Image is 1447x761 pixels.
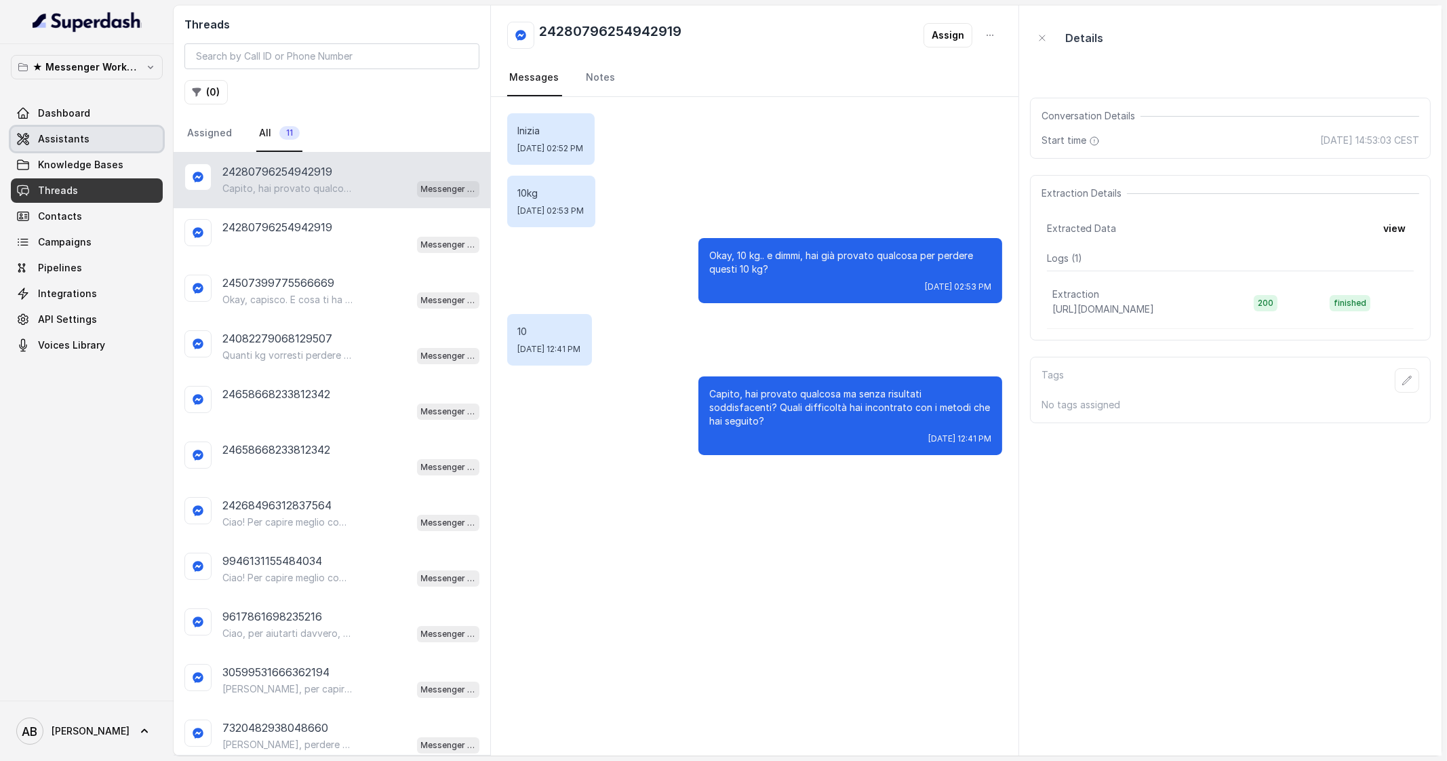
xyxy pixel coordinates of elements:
p: Messenger Metodo FESPA v2 [421,739,475,752]
p: 9946131155484034 [222,553,322,569]
a: Voices Library [11,333,163,357]
h2: Threads [184,16,479,33]
p: Messenger Metodo FESPA v2 [421,627,475,641]
p: 30599531666362194 [222,664,330,680]
p: Extraction [1052,288,1099,301]
span: Knowledge Bases [38,158,123,172]
a: Integrations [11,281,163,306]
p: Messenger Metodo FESPA v2 [421,683,475,697]
span: [PERSON_NAME] [52,724,130,738]
span: Voices Library [38,338,105,352]
span: finished [1330,295,1370,311]
button: Assign [924,23,972,47]
p: Details [1065,30,1103,46]
span: [DATE] 02:53 PM [518,206,584,216]
a: Messages [507,60,562,96]
p: 24280796254942919 [222,219,332,235]
a: Pipelines [11,256,163,280]
span: Pipelines [38,261,82,275]
p: 10 [518,325,581,338]
span: API Settings [38,313,97,326]
p: Tags [1042,368,1064,393]
p: Okay, capisco. E cosa ti ha spinto a richiedere informazioni sul Metodo FESPA? Cos’è che ti ha in... [222,293,353,307]
span: Start time [1042,134,1103,147]
p: Messenger Metodo FESPA v2 [421,461,475,474]
span: Extracted Data [1047,222,1116,235]
span: 11 [279,126,300,140]
p: Messenger Metodo FESPA v2 [421,238,475,252]
p: Messenger Metodo FESPA v2 [421,572,475,585]
button: ★ Messenger Workspace [11,55,163,79]
a: Notes [584,60,618,96]
span: Extraction Details [1042,187,1127,200]
button: (0) [184,80,228,104]
p: ★ Messenger Workspace [33,59,141,75]
p: Messenger Metodo FESPA v2 [421,349,475,363]
span: [DATE] 12:41 PM [928,433,991,444]
p: 10kg [518,187,584,200]
p: 24280796254942919 [222,163,332,180]
span: [DATE] 02:53 PM [925,281,991,292]
p: Inizia [518,124,584,138]
p: Messenger Metodo FESPA v2 [421,294,475,307]
button: view [1375,216,1414,241]
nav: Tabs [507,60,1002,96]
p: 24268496312837564 [222,497,332,513]
span: Integrations [38,287,97,300]
span: [DATE] 12:41 PM [518,344,581,355]
p: Messenger Metodo FESPA v2 [421,405,475,418]
span: [DATE] 02:52 PM [518,143,584,154]
p: Logs ( 1 ) [1047,252,1414,265]
p: 24507399775566669 [222,275,334,291]
span: Conversation Details [1042,109,1141,123]
p: Quanti kg vorresti perdere o qual è il tuo obiettivo? 😊 [222,349,353,362]
a: Knowledge Bases [11,153,163,177]
span: [DATE] 14:53:03 CEST [1320,134,1419,147]
span: Dashboard [38,106,90,120]
a: [PERSON_NAME] [11,712,163,750]
p: Ciao! Per capire meglio come aiutarti, potresti dirmi quanti kg vorresti perdere o qual è il tuo ... [222,571,353,585]
a: Contacts [11,204,163,229]
p: Ciao, per aiutarti davvero, dimmi: quanti kg vorresti perdere o qual è il tuo obiettivo con il Me... [222,627,353,640]
p: 7320482938048660 [222,720,328,736]
p: Capito, hai provato qualcosa ma senza risultati soddisfacenti? Quali difficoltà hai incontrato co... [222,182,353,195]
p: [PERSON_NAME], per capire meglio come aiutarti, potresti dirmi quanti kg vorresti perdere o qual ... [222,682,353,696]
a: API Settings [11,307,163,332]
p: [PERSON_NAME], perdere 50 kg è una sfida importante, ma con il Metodo FESPA è assolutamente possi... [222,738,353,752]
p: 24082279068129507 [222,330,332,347]
span: [URL][DOMAIN_NAME] [1052,303,1154,315]
p: Capito, hai provato qualcosa ma senza risultati soddisfacenti? Quali difficoltà hai incontrato co... [709,387,991,428]
p: 24658668233812342 [222,442,330,458]
span: Contacts [38,210,82,223]
span: Campaigns [38,235,92,249]
p: 9617861698235216 [222,608,322,625]
text: AB [22,724,38,739]
a: Assistants [11,127,163,151]
a: Threads [11,178,163,203]
a: Dashboard [11,101,163,125]
img: light.svg [33,11,142,33]
span: 200 [1254,295,1277,311]
nav: Tabs [184,115,479,152]
p: 24658668233812342 [222,386,330,402]
p: Okay, 10 kg.. e dimmi, hai già provato qualcosa per perdere questi 10 kg? [709,249,991,276]
span: Assistants [38,132,90,146]
p: Ciao! Per capire meglio come aiutarti, potresti dirmi quanti kg vorresti perdere o qual è il tuo ... [222,515,353,529]
h2: 24280796254942919 [540,22,682,49]
input: Search by Call ID or Phone Number [184,43,479,69]
p: No tags assigned [1042,398,1419,412]
a: Assigned [184,115,235,152]
p: Messenger Metodo FESPA v2 [421,182,475,196]
p: Messenger Metodo FESPA v2 [421,516,475,530]
span: Threads [38,184,78,197]
a: All11 [256,115,302,152]
a: Campaigns [11,230,163,254]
